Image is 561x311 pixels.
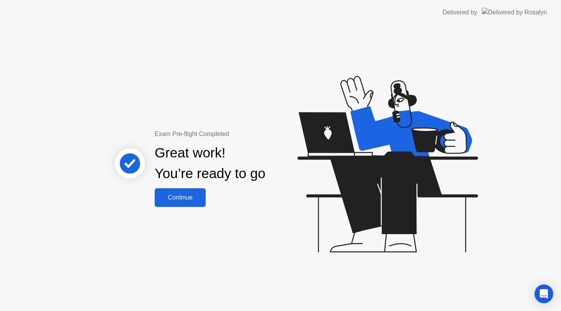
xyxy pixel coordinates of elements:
[155,188,206,207] button: Continue
[157,194,203,201] div: Continue
[482,8,547,17] img: Delivered by Rosalyn
[535,284,553,303] div: Open Intercom Messenger
[155,129,316,139] div: Exam Pre-flight Completed
[155,143,265,184] div: Great work! You’re ready to go
[443,8,477,17] div: Delivered by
